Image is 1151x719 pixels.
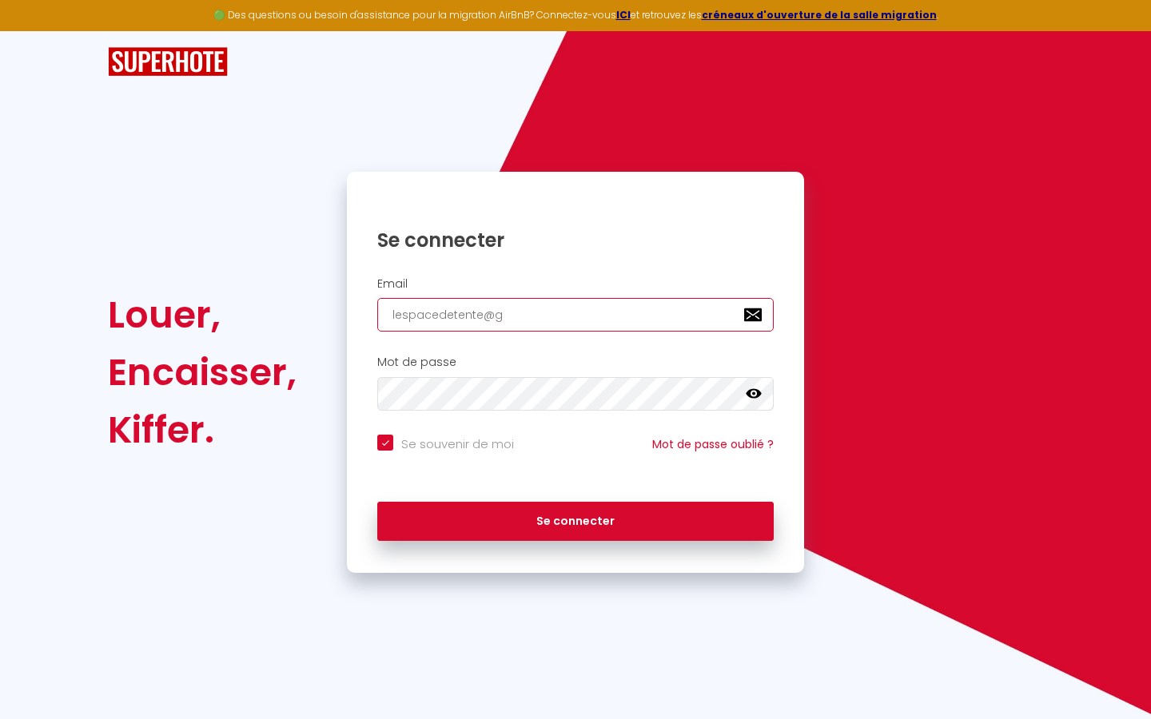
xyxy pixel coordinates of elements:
[108,47,228,77] img: SuperHote logo
[377,298,774,332] input: Ton Email
[108,401,297,459] div: Kiffer.
[13,6,61,54] button: Ouvrir le widget de chat LiveChat
[377,228,774,252] h1: Se connecter
[108,286,297,344] div: Louer,
[702,8,937,22] a: créneaux d'ouverture de la salle migration
[377,356,774,369] h2: Mot de passe
[652,436,774,452] a: Mot de passe oublié ?
[108,344,297,401] div: Encaisser,
[616,8,631,22] a: ICI
[377,502,774,542] button: Se connecter
[377,277,774,291] h2: Email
